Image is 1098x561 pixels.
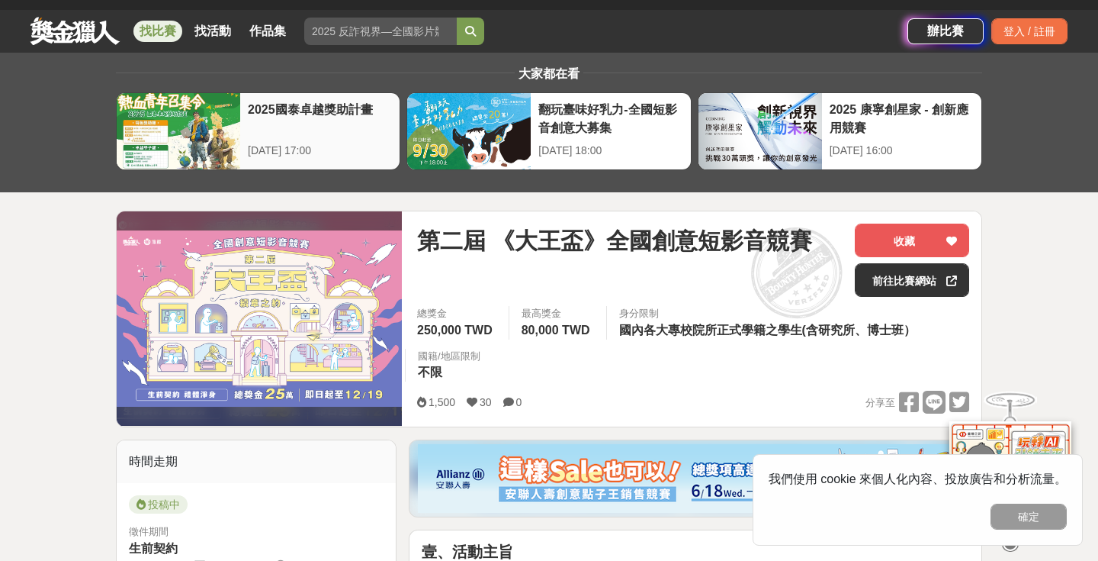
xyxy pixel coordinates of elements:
input: 2025 反詐視界—全國影片競賽 [304,18,457,45]
div: 翻玩臺味好乳力-全國短影音創意大募集 [538,101,682,135]
div: 登入 / 註冊 [991,18,1067,44]
span: 1,500 [429,396,455,408]
div: [DATE] 16:00 [830,143,974,159]
a: 2025國泰卓越獎助計畫[DATE] 17:00 [116,92,400,170]
a: 辦比賽 [907,18,984,44]
button: 確定 [990,504,1067,530]
strong: 壹、活動主旨 [422,543,513,560]
span: 0 [516,396,522,408]
div: [DATE] 18:00 [538,143,682,159]
span: 大家都在看 [515,67,583,80]
div: 2025國泰卓越獎助計畫 [248,101,392,135]
span: 投稿中 [129,495,188,514]
div: [DATE] 17:00 [248,143,392,159]
span: 分享至 [865,392,895,414]
button: 收藏 [855,224,969,257]
span: 國內各大專校院所正式學籍之學生(含研究所、博士班） [619,324,916,337]
a: 翻玩臺味好乳力-全國短影音創意大募集[DATE] 18:00 [406,92,691,170]
div: 2025 康寧創星家 - 創新應用競賽 [830,101,974,135]
img: dcc59076-91c0-4acb-9c6b-a1d413182f46.png [418,444,973,513]
span: 第二屆 《大王盃》全國創意短影音競賽 [417,224,812,258]
span: 徵件期間 [129,526,169,537]
div: 身分限制 [619,306,920,321]
a: 2025 康寧創星家 - 創新應用競賽[DATE] 16:00 [698,92,982,170]
span: 生前契約 [129,542,178,555]
span: 總獎金 [417,306,496,321]
span: 不限 [418,366,442,379]
a: 找比賽 [133,21,182,42]
span: 250,000 TWD [417,324,493,337]
a: 找活動 [188,21,237,42]
img: Cover Image [117,231,402,407]
div: 國籍/地區限制 [418,349,480,364]
img: d2146d9a-e6f6-4337-9592-8cefde37ba6b.png [949,421,1071,523]
span: 30 [480,396,492,408]
a: 前往比賽網站 [855,263,969,297]
div: 時間走期 [117,440,396,483]
span: 80,000 TWD [522,324,590,337]
span: 最高獎金 [522,306,594,321]
a: 作品集 [243,21,292,42]
span: 我們使用 cookie 來個人化內容、投放廣告和分析流量。 [769,472,1067,485]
